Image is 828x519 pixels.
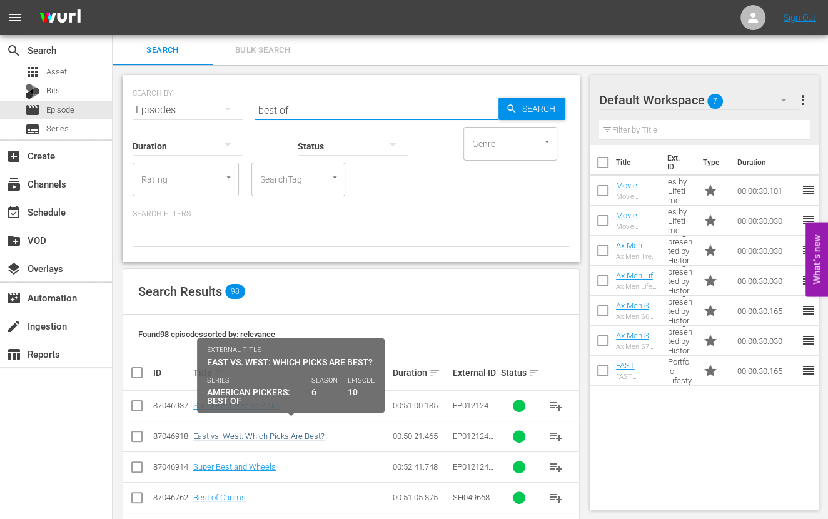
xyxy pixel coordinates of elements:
[541,483,571,513] button: playlist_add
[541,391,571,421] button: playlist_add
[616,331,655,387] a: Ax Men S7 image presented by History ( New logo) 30
[616,313,658,321] div: Ax Men S6 image presented by History ( New logo) 30
[214,367,225,378] span: sort
[393,365,449,380] div: Duration
[732,326,800,356] td: 00:00:30.030
[133,93,243,128] div: Episodes
[453,431,493,450] span: EP012124070699
[729,145,804,180] th: Duration
[193,431,325,441] a: East vs. West: Which Picks Are Best?
[616,193,658,201] div: Movie Favorites by Lifetime Promo 30
[702,213,717,228] span: Promo
[800,273,815,288] span: reorder
[453,401,493,420] span: EP012124070671
[616,373,658,381] div: FAST Channel Miscellaneous 2024 Winter Portfolio Lifestyle Cross Channel [PERSON_NAME]
[616,253,658,261] div: Ax Men Tree image presented by History ( New logo) 30
[548,398,563,413] span: playlist_add
[795,93,810,108] span: more_vert
[541,452,571,482] button: playlist_add
[707,88,723,114] span: 7
[702,183,717,198] span: Promo
[453,493,495,511] span: SH049668630000
[153,368,189,378] div: ID
[663,296,698,326] td: Ax Men S6 image presented by History ( New logo) 30
[6,43,21,58] span: Search
[548,460,563,475] span: playlist_add
[6,261,21,276] span: Overlays
[6,291,21,306] span: Automation
[517,98,565,120] span: Search
[616,181,655,218] a: Movie Favorites by Lifetime Promo 30
[541,136,553,148] button: Open
[800,183,815,198] span: reorder
[25,103,40,118] span: Episode
[6,177,21,192] span: Channels
[25,84,40,99] div: Bits
[46,123,69,135] span: Series
[732,206,800,236] td: 00:00:30.030
[120,43,205,58] span: Search
[138,330,275,339] span: Found 98 episodes sorted by: relevance
[663,236,698,266] td: Ax Men Tree image presented by History ( New logo) 30
[453,462,493,481] span: EP012124070629
[223,171,235,183] button: Open
[663,206,698,236] td: Movie Favorites by Lifetime Promo 30
[702,363,717,378] span: Promo
[501,365,537,380] div: Status
[220,43,305,58] span: Bulk Search
[193,462,276,471] a: Super Best and Wheels
[805,223,828,297] button: Open Feedback Widget
[393,493,449,502] div: 00:51:05.875
[732,266,800,296] td: 00:00:30.030
[702,243,717,258] span: Promo
[616,361,658,464] a: FAST Channel Miscellaneous 2024 Winter Portfolio Lifestyle Cross Channel [PERSON_NAME]
[329,171,341,183] button: Open
[393,401,449,410] div: 00:51:00.185
[548,429,563,444] span: playlist_add
[616,301,655,357] a: Ax Men S6 image presented by History ( New logo) 30
[6,205,21,220] span: Schedule
[800,363,815,378] span: reorder
[393,462,449,471] div: 00:52:41.748
[225,284,245,299] span: 98
[153,493,189,502] div: 87046762
[6,149,21,164] span: Create
[528,367,540,378] span: sort
[133,209,570,219] p: Search Filters:
[46,84,60,97] span: Bits
[616,223,658,231] div: Movie Favorites by Lifetime Promo 30
[193,365,389,380] div: Title
[663,356,698,386] td: FAST Channel Miscellaneous 2024 Winter Portfolio Lifestyle Cross Channel [PERSON_NAME]
[732,296,800,326] td: 00:00:30.165
[548,490,563,505] span: playlist_add
[800,303,815,318] span: reorder
[800,213,815,228] span: reorder
[732,356,800,386] td: 00:00:30.165
[732,176,800,206] td: 00:00:30.101
[795,85,810,115] button: more_vert
[616,241,657,297] a: Ax Men Tree image presented by History ( New logo) 30
[8,10,23,25] span: menu
[784,13,816,23] a: Sign Out
[702,333,717,348] span: Promo
[616,211,655,248] a: Movie Favorites by Lifetime Promo 30
[25,122,40,137] span: Series
[800,243,815,258] span: reorder
[46,66,67,78] span: Asset
[193,401,280,410] a: Super Best Bizarre Picks
[153,462,189,471] div: 87046914
[153,401,189,410] div: 87046937
[599,83,799,118] div: Default Workspace
[800,333,815,348] span: reorder
[702,303,717,318] span: Promo
[663,176,698,206] td: Movie Favorites by Lifetime Promo 30
[616,145,660,180] th: Title
[153,431,189,441] div: 87046918
[393,431,449,441] div: 00:50:21.465
[30,3,90,33] img: ans4CAIJ8jUAAAAAAAAAAAAAAAAAAAAAAAAgQb4GAAAAAAAAAAAAAAAAAAAAAAAAJMjXAAAAAAAAAAAAAAAAAAAAAAAAgAT5G...
[429,367,440,378] span: sort
[138,284,222,299] span: Search Results
[498,98,565,120] button: Search
[453,368,497,378] div: External ID
[616,343,658,351] div: Ax Men S7 image presented by History ( New logo) 30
